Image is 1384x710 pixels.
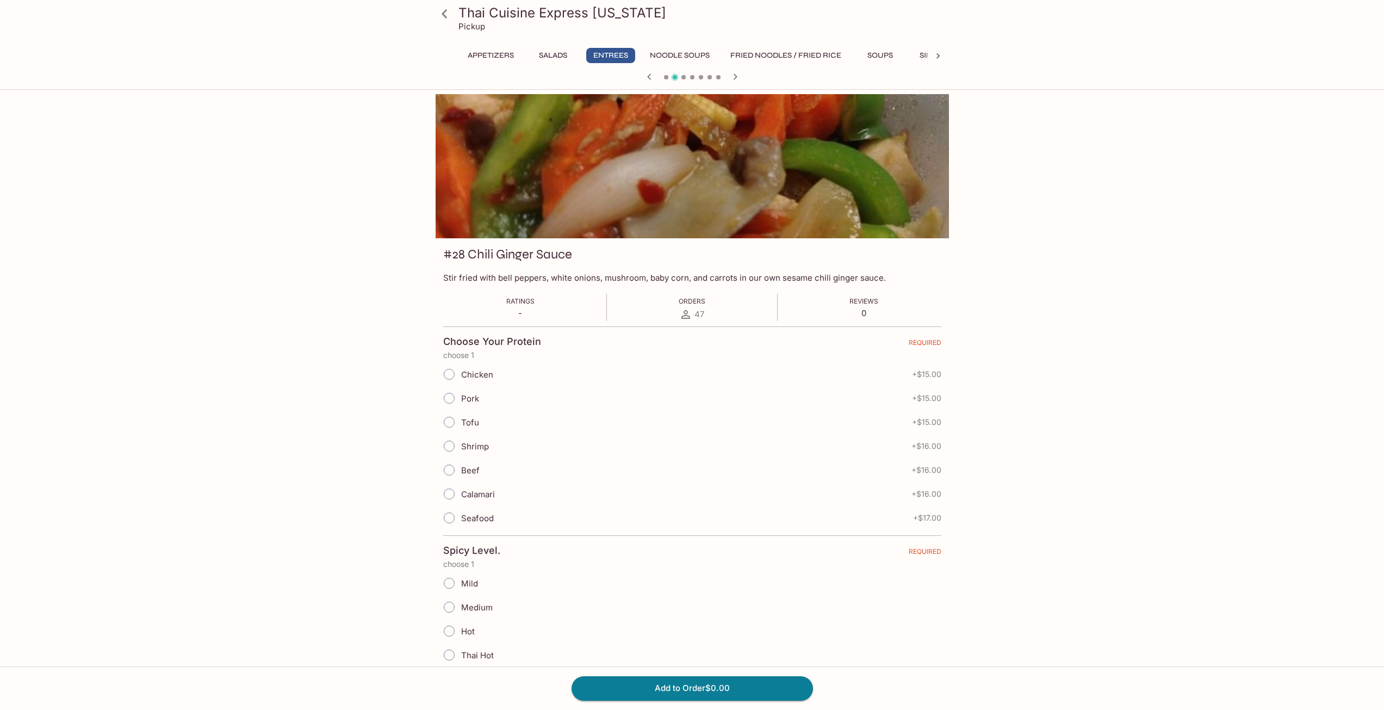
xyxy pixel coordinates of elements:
[443,545,500,557] h4: Spicy Level.
[461,578,478,589] span: Mild
[909,338,941,351] span: REQUIRED
[911,466,941,474] span: + $16.00
[506,297,535,305] span: Ratings
[461,650,494,660] span: Thai Hot
[443,246,572,263] h3: #28 Chili Ginger Sauce
[443,336,541,348] h4: Choose Your Protein
[462,48,520,63] button: Appetizers
[461,417,479,428] span: Tofu
[909,547,941,560] span: REQUIRED
[461,393,479,404] span: Pork
[914,48,971,63] button: Side Order
[461,513,494,523] span: Seafood
[443,560,941,569] p: choose 1
[443,273,941,283] p: Stir fried with bell peppers, white onions, mushroom, baby corn, and carrots in our own sesame ch...
[436,94,949,238] div: #28 Chili Ginger Sauce
[679,297,705,305] span: Orders
[911,442,941,450] span: + $16.00
[644,48,716,63] button: Noodle Soups
[849,297,878,305] span: Reviews
[461,489,495,499] span: Calamari
[458,4,945,21] h3: Thai Cuisine Express [US_STATE]
[912,418,941,427] span: + $15.00
[443,351,941,360] p: choose 1
[461,602,493,613] span: Medium
[856,48,905,63] button: Soups
[586,48,635,63] button: Entrees
[506,308,535,318] p: -
[694,309,704,319] span: 47
[461,441,489,452] span: Shrimp
[724,48,847,63] button: Fried Noodles / Fried Rice
[461,369,493,380] span: Chicken
[911,490,941,498] span: + $16.00
[912,370,941,379] span: + $15.00
[912,394,941,403] span: + $15.00
[461,465,480,476] span: Beef
[572,676,813,700] button: Add to Order$0.00
[461,626,475,637] span: Hot
[913,514,941,522] span: + $17.00
[849,308,878,318] p: 0
[529,48,578,63] button: Salads
[458,21,485,32] p: Pickup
